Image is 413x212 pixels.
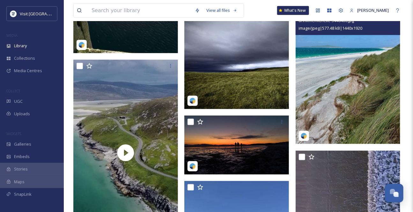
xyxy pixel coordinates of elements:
[10,11,17,17] img: Untitled%20design%20%2897%29.png
[14,191,32,197] span: SnapLink
[296,4,400,144] img: drinkmemichelle-5440406.jpg
[14,98,23,104] span: UGC
[277,6,309,15] a: What's New
[357,7,389,13] span: [PERSON_NAME]
[20,11,69,17] span: Visit [GEOGRAPHIC_DATA]
[14,55,35,61] span: Collections
[14,179,25,185] span: Maps
[184,4,289,109] img: anne.bryce-5458797.jpg
[14,141,31,147] span: Galleries
[14,43,27,49] span: Library
[14,154,30,160] span: Embeds
[78,42,85,48] img: snapsea-logo.png
[184,116,289,175] img: __t0ny_____-1756133037796.jpg
[301,133,307,139] img: snapsea-logo.png
[385,184,403,202] button: Open Chat
[203,4,240,17] a: View all files
[88,4,192,18] input: Search your library
[189,163,196,170] img: snapsea-logo.png
[14,111,30,117] span: Uploads
[189,98,196,104] img: snapsea-logo.png
[6,33,18,38] span: MEDIA
[14,166,28,172] span: Stories
[6,88,20,93] span: COLLECT
[14,68,42,74] span: Media Centres
[347,4,392,17] a: [PERSON_NAME]
[299,25,363,31] span: image/jpeg | 577.48 kB | 1440 x 1920
[6,131,21,136] span: WIDGETS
